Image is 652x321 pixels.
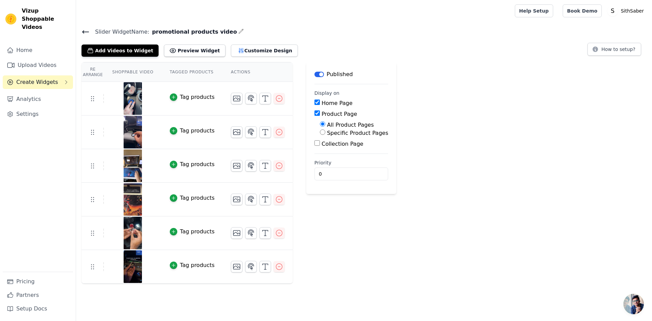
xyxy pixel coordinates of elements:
[3,75,73,89] button: Create Widgets
[149,28,237,36] span: promotional products video
[162,63,223,82] th: Tagged Products
[22,7,70,31] span: Vizup Shoppable Videos
[231,261,242,272] button: Change Thumbnail
[3,107,73,121] a: Settings
[3,302,73,316] a: Setup Docs
[3,288,73,302] a: Partners
[170,93,215,101] button: Tag products
[327,130,388,136] label: Specific Product Pages
[123,183,142,216] img: vizup-images-24c8.png
[164,44,225,57] button: Preview Widget
[170,228,215,236] button: Tag products
[3,43,73,57] a: Home
[3,275,73,288] a: Pricing
[5,14,16,24] img: Vizup
[587,43,641,56] button: How to setup?
[607,5,647,17] button: S SithSaber
[587,48,641,54] a: How to setup?
[180,261,215,269] div: Tag products
[515,4,553,17] a: Help Setup
[231,194,242,205] button: Change Thumbnail
[123,217,142,249] img: vizup-images-efc5.png
[123,82,142,115] img: vizup-images-f1ab.png
[170,160,215,168] button: Tag products
[180,160,215,168] div: Tag products
[314,159,388,166] label: Priority
[231,227,242,239] button: Change Thumbnail
[314,90,340,96] legend: Display on
[16,78,58,86] span: Create Widgets
[563,4,602,17] a: Book Demo
[327,122,374,128] label: All Product Pages
[3,92,73,106] a: Analytics
[81,63,104,82] th: Re Arrange
[123,250,142,283] img: vizup-images-a3c5.png
[180,93,215,101] div: Tag products
[3,58,73,72] a: Upload Videos
[623,294,644,314] div: Open chat
[180,228,215,236] div: Tag products
[123,116,142,148] img: vizup-images-ddca.png
[322,100,352,106] label: Home Page
[231,160,242,172] button: Change Thumbnail
[81,44,159,57] button: Add Videos to Widget
[223,63,293,82] th: Actions
[231,126,242,138] button: Change Thumbnail
[611,7,615,14] text: S
[231,93,242,104] button: Change Thumbnail
[180,194,215,202] div: Tag products
[170,127,215,135] button: Tag products
[327,70,353,78] p: Published
[180,127,215,135] div: Tag products
[104,63,161,82] th: Shoppable Video
[90,28,149,36] span: Slider Widget Name:
[170,194,215,202] button: Tag products
[170,261,215,269] button: Tag products
[123,149,142,182] img: vizup-images-a7db.png
[322,141,363,147] label: Collection Page
[238,27,244,36] div: Edit Name
[618,5,647,17] p: SithSaber
[322,111,357,117] label: Product Page
[231,44,298,57] button: Customize Design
